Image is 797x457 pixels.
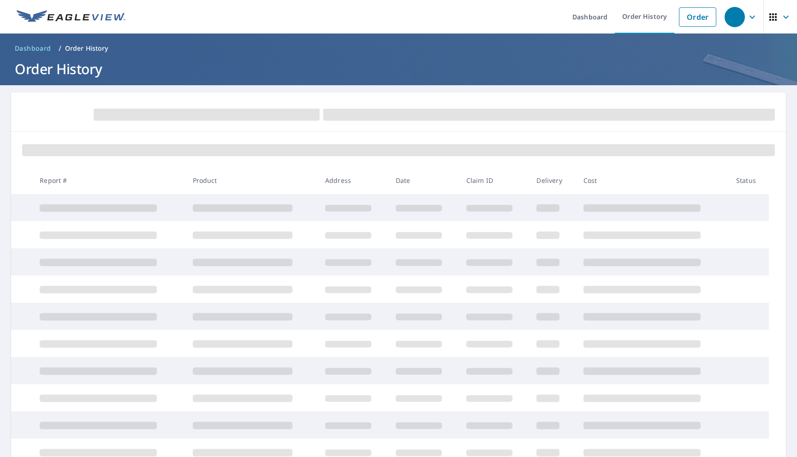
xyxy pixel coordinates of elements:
[11,41,786,56] nav: breadcrumb
[65,44,108,53] p: Order History
[529,167,576,194] th: Delivery
[459,167,529,194] th: Claim ID
[59,43,61,54] li: /
[11,59,786,78] h1: Order History
[11,41,55,56] a: Dashboard
[32,167,185,194] th: Report #
[576,167,729,194] th: Cost
[318,167,388,194] th: Address
[17,10,125,24] img: EV Logo
[729,167,769,194] th: Status
[388,167,459,194] th: Date
[15,44,51,53] span: Dashboard
[679,7,716,27] a: Order
[185,167,318,194] th: Product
